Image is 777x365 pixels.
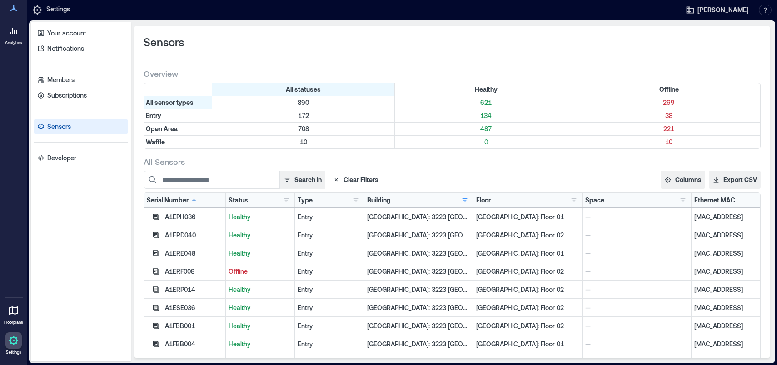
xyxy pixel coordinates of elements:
[34,73,128,87] a: Members
[580,98,758,107] p: 269
[395,136,578,148] div: Filter by Type: Waffle & Status: Healthy (0 sensors)
[580,124,758,133] p: 221
[329,171,382,189] button: Clear Filters
[298,303,361,312] div: Entry
[229,231,292,240] p: Healthy
[229,249,292,258] p: Healthy
[694,321,757,330] p: [MAC_ADDRESS]
[585,340,688,349] p: --
[47,75,75,84] p: Members
[47,153,76,163] p: Developer
[165,212,223,222] div: A1EPH036
[47,122,71,131] p: Sensors
[34,26,128,40] a: Your account
[298,267,361,276] div: Entry
[229,196,248,205] div: Status
[144,68,178,79] span: Overview
[144,96,212,109] div: All sensor types
[165,267,223,276] div: A1ERF008
[279,171,325,189] button: Search in
[34,151,128,165] a: Developer
[214,111,393,120] p: 172
[585,212,688,222] p: --
[298,340,361,349] div: Entry
[476,249,579,258] p: [GEOGRAPHIC_DATA]: Floor 01
[214,98,393,107] p: 890
[34,41,128,56] a: Notifications
[298,321,361,330] div: Entry
[578,123,760,135] div: Filter by Type: Open Area & Status: Offline
[367,231,470,240] p: [GEOGRAPHIC_DATA]: 3223 [GEOGRAPHIC_DATA] - 160205
[367,303,470,312] p: [GEOGRAPHIC_DATA]: 3223 [GEOGRAPHIC_DATA] - 160205
[683,3,752,17] button: [PERSON_NAME]
[367,267,470,276] p: [GEOGRAPHIC_DATA]: 3223 [GEOGRAPHIC_DATA] - 160205
[694,267,757,276] p: [MAC_ADDRESS]
[585,303,688,312] p: --
[397,124,575,133] p: 487
[697,5,749,15] span: [PERSON_NAME]
[6,350,21,355] p: Settings
[229,321,292,330] p: Healthy
[144,156,185,167] span: All Sensors
[395,123,578,135] div: Filter by Type: Open Area & Status: Healthy
[585,267,688,276] p: --
[476,340,579,349] p: [GEOGRAPHIC_DATA]: Floor 01
[694,249,757,258] p: [MAC_ADDRESS]
[580,111,758,120] p: 38
[709,171,761,189] button: Export CSV
[367,196,391,205] div: Building
[34,119,128,134] a: Sensors
[395,109,578,122] div: Filter by Type: Entry & Status: Healthy
[147,196,198,205] div: Serial Number
[144,109,212,122] div: Filter by Type: Entry
[34,88,128,103] a: Subscriptions
[4,320,23,325] p: Floorplans
[367,340,470,349] p: [GEOGRAPHIC_DATA]: 3223 [GEOGRAPHIC_DATA] - 160205
[144,136,212,148] div: Filter by Type: Waffle
[298,212,361,222] div: Entry
[46,5,70,15] p: Settings
[476,321,579,330] p: [GEOGRAPHIC_DATA]: Floor 02
[694,196,735,205] div: Ethernet MAC
[2,20,25,48] a: Analytics
[585,249,688,258] p: --
[165,249,223,258] div: A1ERE048
[578,83,760,96] div: Filter by Status: Offline
[694,340,757,349] p: [MAC_ADDRESS]
[397,138,575,147] p: 0
[229,303,292,312] p: Healthy
[229,340,292,349] p: Healthy
[298,196,313,205] div: Type
[5,40,22,45] p: Analytics
[580,138,758,147] p: 10
[585,321,688,330] p: --
[229,285,292,294] p: Healthy
[585,285,688,294] p: --
[3,330,25,358] a: Settings
[165,231,223,240] div: A1ERD040
[367,321,470,330] p: [GEOGRAPHIC_DATA]: 3223 [GEOGRAPHIC_DATA] - 160205
[165,303,223,312] div: A1ESE036
[229,212,292,222] p: Healthy
[47,44,84,53] p: Notifications
[476,285,579,294] p: [GEOGRAPHIC_DATA]: Floor 02
[298,231,361,240] div: Entry
[298,285,361,294] div: Entry
[476,196,491,205] div: Floor
[47,29,86,38] p: Your account
[214,124,393,133] p: 708
[694,212,757,222] p: [MAC_ADDRESS]
[694,231,757,240] p: [MAC_ADDRESS]
[395,83,578,96] div: Filter by Status: Healthy
[165,340,223,349] div: A1FBB004
[367,285,470,294] p: [GEOGRAPHIC_DATA]: 3223 [GEOGRAPHIC_DATA] - 160205
[476,212,579,222] p: [GEOGRAPHIC_DATA]: Floor 01
[298,249,361,258] div: Entry
[585,196,604,205] div: Space
[144,35,184,49] span: Sensors
[694,285,757,294] p: [MAC_ADDRESS]
[367,212,470,222] p: [GEOGRAPHIC_DATA]: 3223 [GEOGRAPHIC_DATA] - 160205
[229,267,292,276] p: Offline
[578,136,760,148] div: Filter by Type: Waffle & Status: Offline
[397,98,575,107] p: 621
